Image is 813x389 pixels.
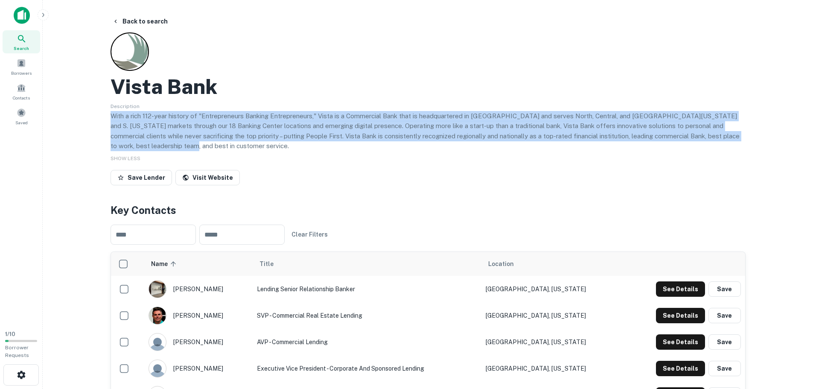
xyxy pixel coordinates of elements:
[111,202,746,218] h4: Key Contacts
[253,276,482,302] td: Lending senior relationship banker
[259,259,285,269] span: Title
[656,334,705,350] button: See Details
[15,119,28,126] span: Saved
[488,259,514,269] span: Location
[109,14,171,29] button: Back to search
[14,45,29,52] span: Search
[149,307,166,324] img: 1698350417529
[253,252,482,276] th: Title
[656,361,705,376] button: See Details
[253,329,482,355] td: AVP - Commercial Lending
[151,259,179,269] span: Name
[149,333,166,351] img: 9c8pery4andzj6ohjkjp54ma2
[656,308,705,323] button: See Details
[5,331,15,337] span: 1 / 10
[3,80,40,103] a: Contacts
[111,103,140,109] span: Description
[708,334,741,350] button: Save
[14,7,30,24] img: capitalize-icon.png
[3,105,40,128] a: Saved
[481,252,623,276] th: Location
[111,111,746,151] p: With a rich 112-year history of "Entrepreneurs Banking Entrepreneurs," Vista is a Commercial Bank...
[770,321,813,362] iframe: Chat Widget
[3,55,40,78] a: Borrowers
[708,361,741,376] button: Save
[253,302,482,329] td: SVP - Commercial Real Estate Lending
[144,252,253,276] th: Name
[149,360,248,377] div: [PERSON_NAME]
[111,155,140,161] span: SHOW LESS
[481,355,623,382] td: [GEOGRAPHIC_DATA], [US_STATE]
[111,74,217,99] h2: Vista Bank
[149,360,166,377] img: 9c8pery4andzj6ohjkjp54ma2
[481,276,623,302] td: [GEOGRAPHIC_DATA], [US_STATE]
[149,280,248,298] div: [PERSON_NAME]
[175,170,240,185] a: Visit Website
[656,281,705,297] button: See Details
[708,281,741,297] button: Save
[111,170,172,185] button: Save Lender
[481,302,623,329] td: [GEOGRAPHIC_DATA], [US_STATE]
[708,308,741,323] button: Save
[11,70,32,76] span: Borrowers
[149,281,166,298] img: 1723153744762
[481,329,623,355] td: [GEOGRAPHIC_DATA], [US_STATE]
[288,227,331,242] button: Clear Filters
[253,355,482,382] td: Executive Vice President - Corporate and Sponsored Lending
[13,94,30,101] span: Contacts
[149,333,248,351] div: [PERSON_NAME]
[5,345,29,358] span: Borrower Requests
[3,30,40,53] a: Search
[149,307,248,325] div: [PERSON_NAME]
